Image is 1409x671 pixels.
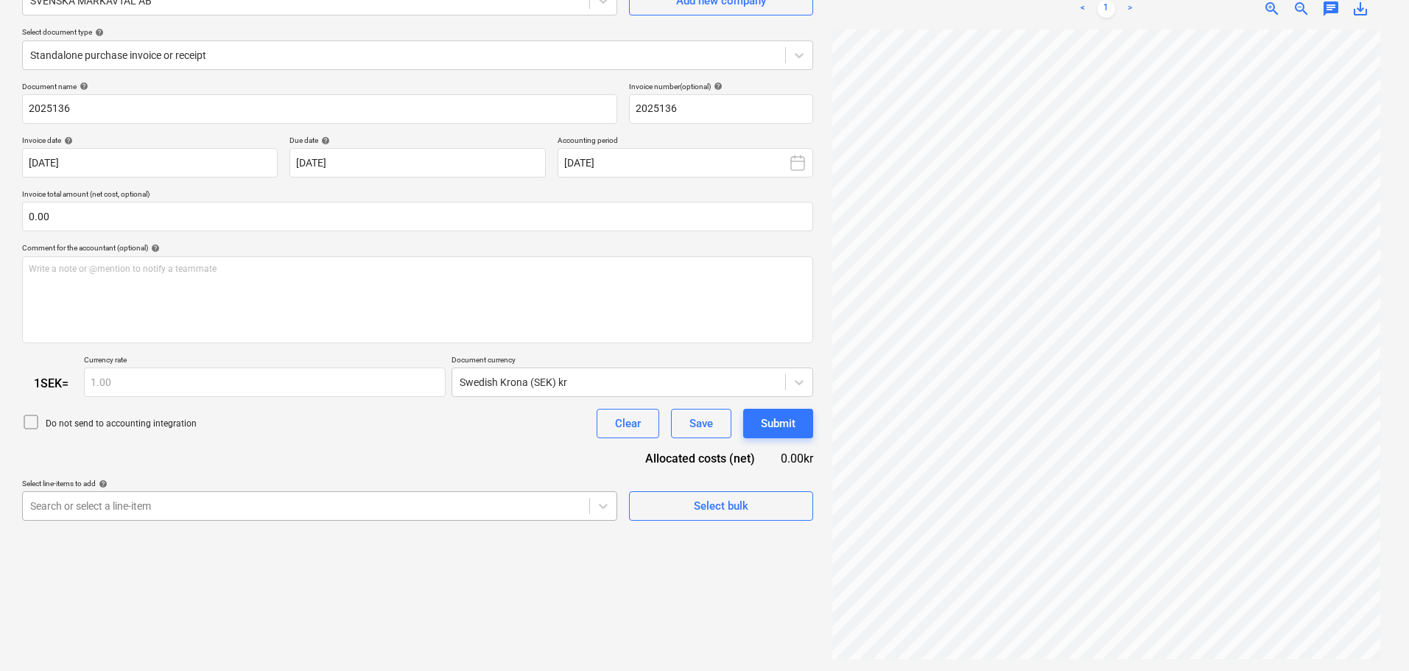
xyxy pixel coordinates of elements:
[22,243,813,253] div: Comment for the accountant (optional)
[22,479,617,488] div: Select line-items to add
[1335,600,1409,671] iframe: Chat Widget
[22,202,813,231] input: Invoice total amount (net cost, optional)
[689,414,713,433] div: Save
[622,450,779,467] div: Allocated costs (net)
[22,82,617,91] div: Document name
[92,28,104,37] span: help
[451,355,813,368] p: Document currency
[558,136,813,148] p: Accounting period
[289,148,545,178] input: Due date not specified
[77,82,88,91] span: help
[779,450,813,467] div: 0.00kr
[22,376,84,390] div: 1 SEK =
[597,409,659,438] button: Clear
[558,148,813,178] button: [DATE]
[711,82,723,91] span: help
[22,148,278,178] input: Invoice date not specified
[761,414,795,433] div: Submit
[61,136,73,145] span: help
[96,479,108,488] span: help
[743,409,813,438] button: Submit
[629,82,813,91] div: Invoice number (optional)
[629,94,813,124] input: Invoice number
[318,136,330,145] span: help
[84,355,446,368] p: Currency rate
[22,189,813,202] p: Invoice total amount (net cost, optional)
[22,27,813,37] div: Select document type
[46,418,197,430] p: Do not send to accounting integration
[289,136,545,145] div: Due date
[615,414,641,433] div: Clear
[629,491,813,521] button: Select bulk
[148,244,160,253] span: help
[671,409,731,438] button: Save
[22,94,617,124] input: Document name
[22,136,278,145] div: Invoice date
[694,496,748,516] div: Select bulk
